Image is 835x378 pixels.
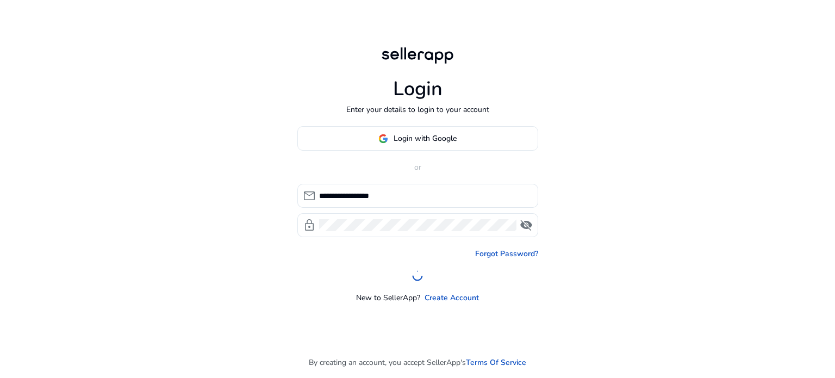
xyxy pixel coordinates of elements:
[466,357,526,368] a: Terms Of Service
[475,248,538,259] a: Forgot Password?
[303,189,316,202] span: mail
[394,133,457,144] span: Login with Google
[297,126,538,151] button: Login with Google
[393,77,443,101] h1: Login
[346,104,489,115] p: Enter your details to login to your account
[356,292,420,303] p: New to SellerApp?
[303,219,316,232] span: lock
[297,162,538,173] p: or
[378,134,388,144] img: google-logo.svg
[425,292,479,303] a: Create Account
[520,219,533,232] span: visibility_off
